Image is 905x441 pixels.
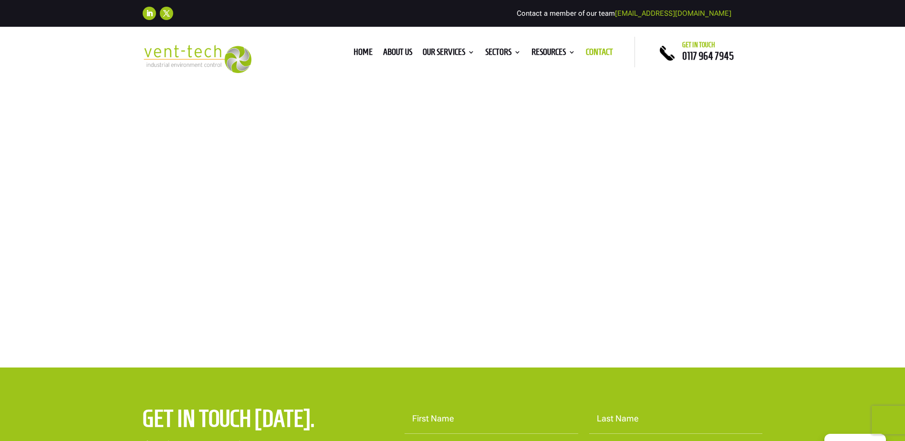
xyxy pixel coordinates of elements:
a: [EMAIL_ADDRESS][DOMAIN_NAME] [615,9,731,18]
h2: Get in touch [DATE]. [143,404,342,438]
span: Contact a member of our team [517,9,731,18]
a: Follow on LinkedIn [143,7,156,20]
a: Contact [586,49,613,59]
a: Sectors [485,49,521,59]
span: Get in touch [682,41,715,49]
input: Last Name [589,404,763,434]
input: First Name [405,404,578,434]
a: About us [383,49,412,59]
a: Follow on X [160,7,173,20]
a: Home [354,49,373,59]
a: Resources [531,49,575,59]
a: Our Services [423,49,475,59]
a: 0117 964 7945 [682,50,734,62]
img: 2023-09-27T08_35_16.549ZVENT-TECH---Clear-background [143,45,252,73]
